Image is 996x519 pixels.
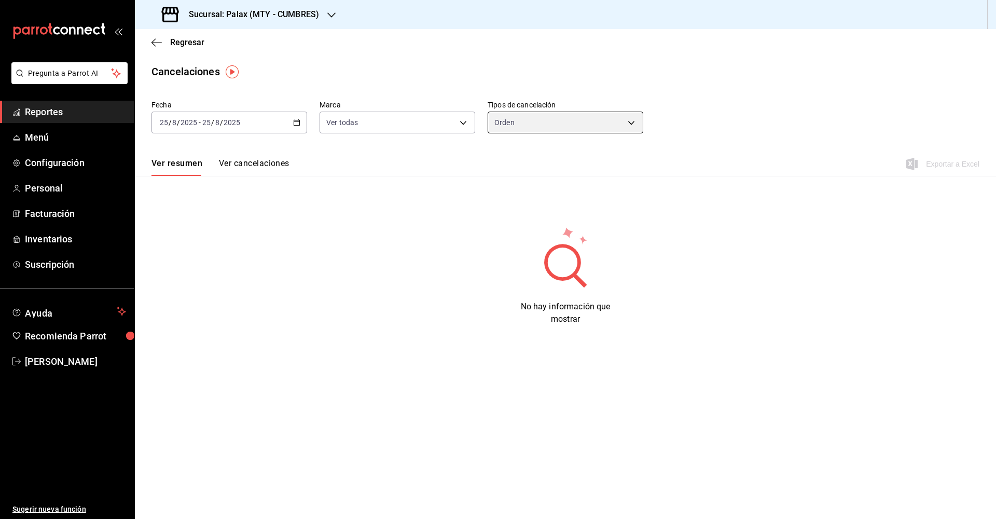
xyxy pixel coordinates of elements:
span: Recomienda Parrot [25,329,126,343]
button: Pregunta a Parrot AI [11,62,128,84]
h3: Sucursal: Palax (MTY - CUMBRES) [181,8,319,21]
button: open_drawer_menu [114,27,122,35]
div: Cancelaciones [151,64,220,79]
label: Fecha [151,101,307,108]
span: Facturación [25,207,126,221]
label: Marca [320,101,475,108]
button: Ver cancelaciones [219,158,289,176]
span: Suscripción [25,257,126,271]
a: Pregunta a Parrot AI [7,75,128,86]
button: Regresar [151,37,204,47]
label: Tipos de cancelación [488,101,643,108]
span: Ver todas [326,117,358,128]
span: Configuración [25,156,126,170]
img: Tooltip marker [226,65,239,78]
span: Menú [25,130,126,144]
span: Pregunta a Parrot AI [28,68,112,79]
span: Personal [25,181,126,195]
button: Ver resumen [151,158,202,176]
span: Regresar [170,37,204,47]
span: No hay información que mostrar [521,302,611,324]
input: ---- [223,118,241,127]
input: -- [202,118,211,127]
input: -- [215,118,220,127]
div: navigation tabs [151,158,289,176]
span: - [199,118,201,127]
span: / [220,118,223,127]
span: Reportes [25,105,126,119]
span: / [211,118,214,127]
span: Orden [494,117,515,128]
input: -- [172,118,177,127]
span: Sugerir nueva función [12,504,126,515]
span: / [177,118,180,127]
span: Ayuda [25,305,113,318]
input: -- [159,118,169,127]
span: [PERSON_NAME] [25,354,126,368]
span: Inventarios [25,232,126,246]
span: / [169,118,172,127]
input: ---- [180,118,198,127]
